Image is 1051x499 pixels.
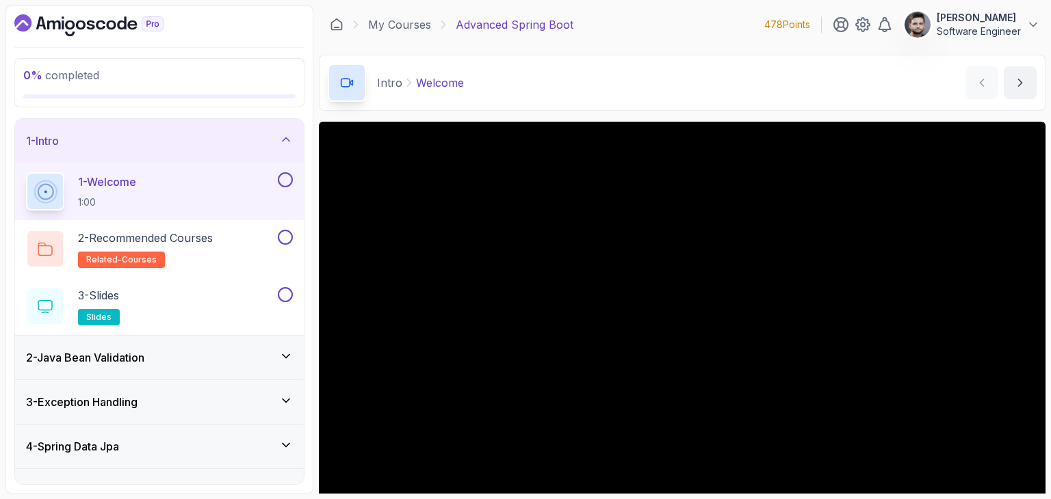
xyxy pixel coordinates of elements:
p: 1 - Welcome [78,174,136,190]
p: 2 - Recommended Courses [78,230,213,246]
h3: 3 - Exception Handling [26,394,138,410]
button: 3-Slidesslides [26,287,293,325]
span: slides [86,312,112,323]
img: user profile image [905,12,931,38]
button: user profile image[PERSON_NAME]Software Engineer [904,11,1040,38]
p: Software Engineer [937,25,1021,38]
button: previous content [965,66,998,99]
p: Advanced Spring Boot [456,16,573,33]
a: Dashboard [330,18,343,31]
span: 0 % [23,68,42,82]
span: completed [23,68,99,82]
h3: 1 - Intro [26,133,59,149]
p: 1:00 [78,195,136,209]
p: Intro [377,75,402,91]
button: 2-Java Bean Validation [15,336,304,379]
p: [PERSON_NAME] [937,11,1021,25]
button: 1-Welcome1:00 [26,172,293,211]
button: 2-Recommended Coursesrelated-courses [26,230,293,268]
h3: 2 - Java Bean Validation [26,349,144,366]
p: 3 - Slides [78,287,119,304]
a: My Courses [368,16,431,33]
iframe: chat widget [994,444,1037,485]
h3: 4 - Spring Data Jpa [26,438,119,455]
a: Dashboard [14,14,195,36]
h3: 5 - Rest Client [26,483,93,499]
iframe: chat widget [791,154,1037,437]
button: next content [1004,66,1037,99]
button: 1-Intro [15,119,304,163]
button: 3-Exception Handling [15,380,304,424]
p: 478 Points [764,18,810,31]
span: related-courses [86,254,157,265]
button: 4-Spring Data Jpa [15,424,304,468]
p: Welcome [416,75,464,91]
